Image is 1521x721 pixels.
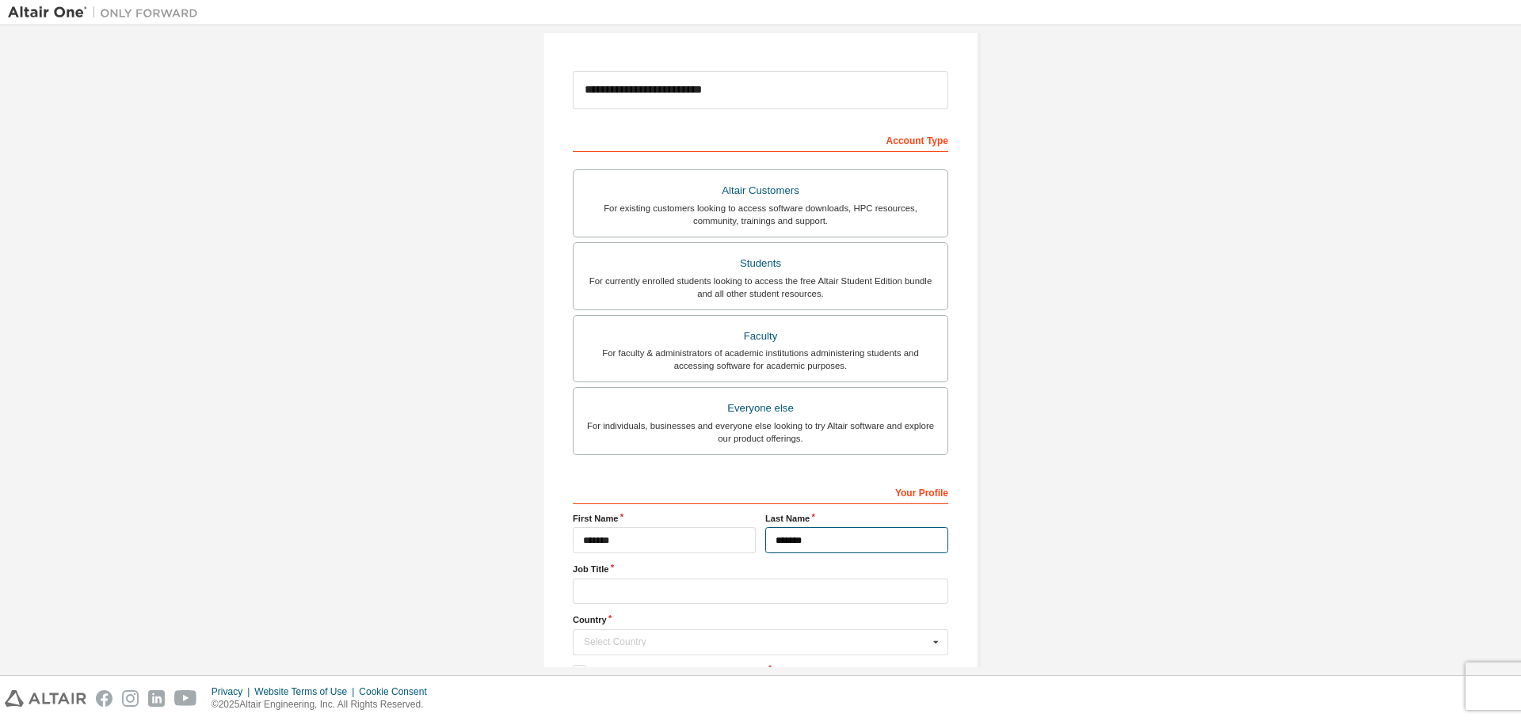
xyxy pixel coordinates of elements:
[212,698,436,712] p: © 2025 Altair Engineering, Inc. All Rights Reserved.
[642,666,767,677] a: End-User License Agreement
[573,665,766,678] label: I accept the
[359,685,436,698] div: Cookie Consent
[583,419,938,445] div: For individuals, businesses and everyone else looking to try Altair software and explore our prod...
[583,397,938,419] div: Everyone else
[584,637,928,647] div: Select Country
[583,275,938,300] div: For currently enrolled students looking to access the free Altair Student Edition bundle and all ...
[5,690,86,707] img: altair_logo.svg
[765,512,948,525] label: Last Name
[583,325,938,347] div: Faculty
[96,690,112,707] img: facebook.svg
[212,685,254,698] div: Privacy
[583,347,938,372] div: For faculty & administrators of academic institutions administering students and accessing softwa...
[148,690,165,707] img: linkedin.svg
[573,127,948,152] div: Account Type
[583,252,938,275] div: Students
[573,563,948,575] label: Job Title
[573,613,948,626] label: Country
[583,180,938,202] div: Altair Customers
[573,479,948,504] div: Your Profile
[122,690,139,707] img: instagram.svg
[583,202,938,227] div: For existing customers looking to access software downloads, HPC resources, community, trainings ...
[8,5,206,21] img: Altair One
[254,685,359,698] div: Website Terms of Use
[573,512,756,525] label: First Name
[174,690,197,707] img: youtube.svg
